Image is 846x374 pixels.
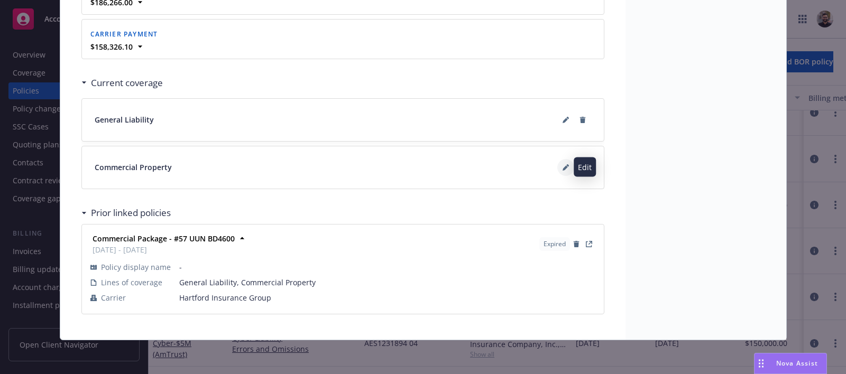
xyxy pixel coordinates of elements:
span: Carrier [101,292,126,303]
span: Policy display name [101,261,171,273]
span: Hartford Insurance Group [179,292,595,303]
span: General Liability [95,114,154,125]
span: [DATE] - [DATE] [93,244,235,255]
span: Carrier payment [90,30,158,39]
h3: Prior linked policies [91,206,171,220]
span: - [179,261,595,273]
span: General Liability, Commercial Property [179,277,595,288]
span: Nova Assist [776,359,818,368]
strong: $158,326.10 [90,42,133,52]
span: Commercial Property [95,162,172,173]
button: Nova Assist [754,353,827,374]
span: Expired [544,239,566,249]
div: Current coverage [81,76,163,90]
h3: Current coverage [91,76,163,90]
div: Drag to move [755,353,768,373]
strong: Commercial Package - #57 UUN BD4600 [93,233,235,244]
a: View Policy [583,238,595,250]
span: Lines of coverage [101,277,162,288]
div: Prior linked policies [81,206,171,220]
